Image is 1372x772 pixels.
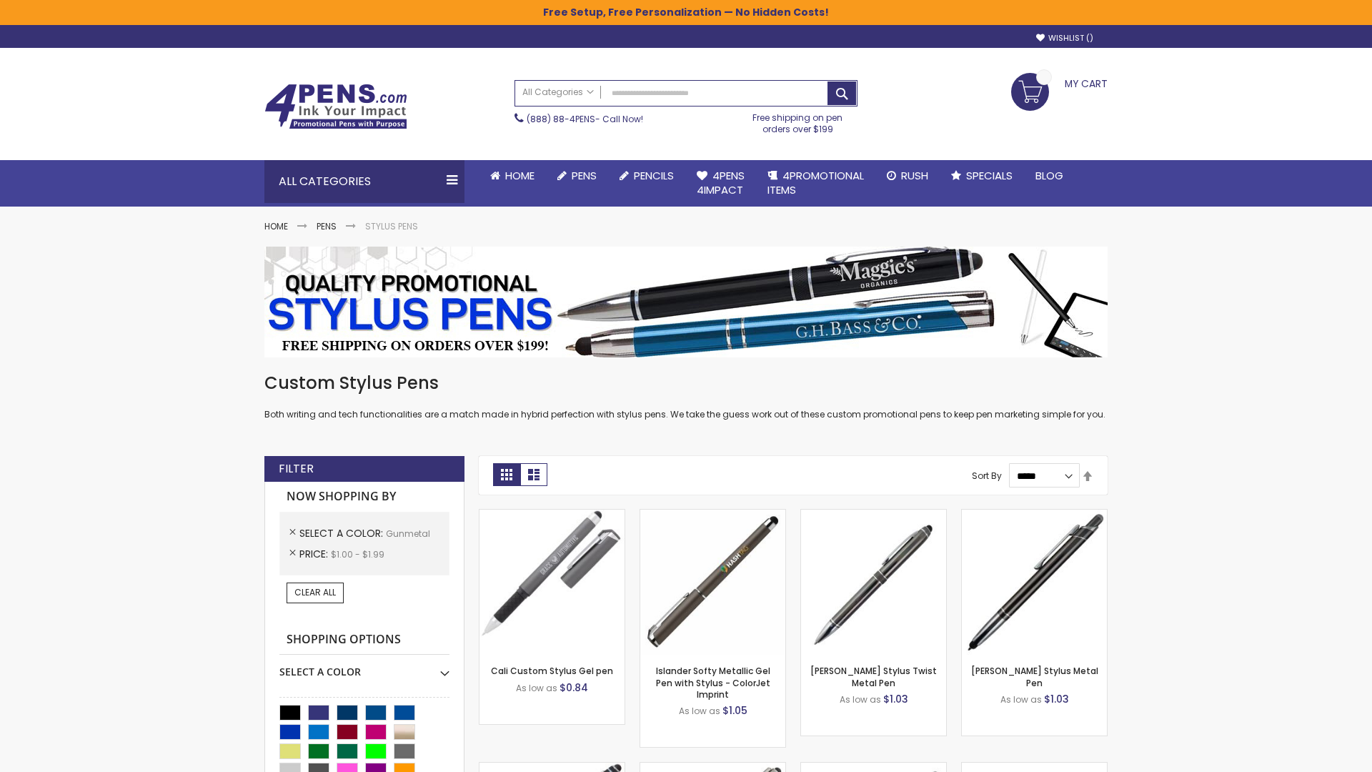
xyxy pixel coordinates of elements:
[527,113,595,125] a: (888) 88-4PENS
[365,220,418,232] strong: Stylus Pens
[810,665,937,688] a: [PERSON_NAME] Stylus Twist Metal Pen
[883,692,908,706] span: $1.03
[685,160,756,207] a: 4Pens4impact
[479,510,625,655] img: Cali Custom Stylus Gel pen-Gunmetal
[299,547,331,561] span: Price
[697,168,745,197] span: 4Pens 4impact
[756,160,875,207] a: 4PROMOTIONALITEMS
[940,160,1024,192] a: Specials
[1024,160,1075,192] a: Blog
[264,247,1108,357] img: Stylus Pens
[560,681,588,695] span: $0.84
[640,510,785,655] img: Islander Softy Metallic Gel Pen with Stylus - ColorJet Imprint-Gunmetal
[264,160,464,203] div: All Categories
[264,372,1108,395] h1: Custom Stylus Pens
[294,586,336,598] span: Clear All
[515,81,601,104] a: All Categories
[722,703,747,718] span: $1.05
[656,665,770,700] a: Islander Softy Metallic Gel Pen with Stylus - ColorJet Imprint
[479,160,546,192] a: Home
[634,168,674,183] span: Pencils
[962,509,1107,521] a: Olson Stylus Metal Pen-Gunmetal
[479,509,625,521] a: Cali Custom Stylus Gel pen-Gunmetal
[962,510,1107,655] img: Olson Stylus Metal Pen-Gunmetal
[875,160,940,192] a: Rush
[801,510,946,655] img: Colter Stylus Twist Metal Pen-Gunmetal
[264,84,407,129] img: 4Pens Custom Pens and Promotional Products
[505,168,535,183] span: Home
[264,220,288,232] a: Home
[840,693,881,706] span: As low as
[640,509,785,521] a: Islander Softy Metallic Gel Pen with Stylus - ColorJet Imprint-Gunmetal
[801,509,946,521] a: Colter Stylus Twist Metal Pen-Gunmetal
[516,682,557,694] span: As low as
[299,526,386,540] span: Select A Color
[608,160,685,192] a: Pencils
[1044,692,1069,706] span: $1.03
[966,168,1013,183] span: Specials
[331,548,384,560] span: $1.00 - $1.99
[279,655,449,679] div: Select A Color
[527,113,643,125] span: - Call Now!
[1000,693,1042,706] span: As low as
[679,705,720,717] span: As low as
[491,665,613,677] a: Cali Custom Stylus Gel pen
[901,168,928,183] span: Rush
[546,160,608,192] a: Pens
[738,107,858,135] div: Free shipping on pen orders over $199
[317,220,337,232] a: Pens
[972,470,1002,482] label: Sort By
[279,461,314,477] strong: Filter
[279,482,449,512] strong: Now Shopping by
[264,372,1108,421] div: Both writing and tech functionalities are a match made in hybrid perfection with stylus pens. We ...
[1036,33,1093,44] a: Wishlist
[287,583,344,603] a: Clear All
[522,86,594,98] span: All Categories
[572,168,597,183] span: Pens
[971,665,1098,688] a: [PERSON_NAME] Stylus Metal Pen
[279,625,449,655] strong: Shopping Options
[767,168,864,197] span: 4PROMOTIONAL ITEMS
[493,463,520,486] strong: Grid
[1035,168,1063,183] span: Blog
[386,528,430,540] span: Gunmetal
